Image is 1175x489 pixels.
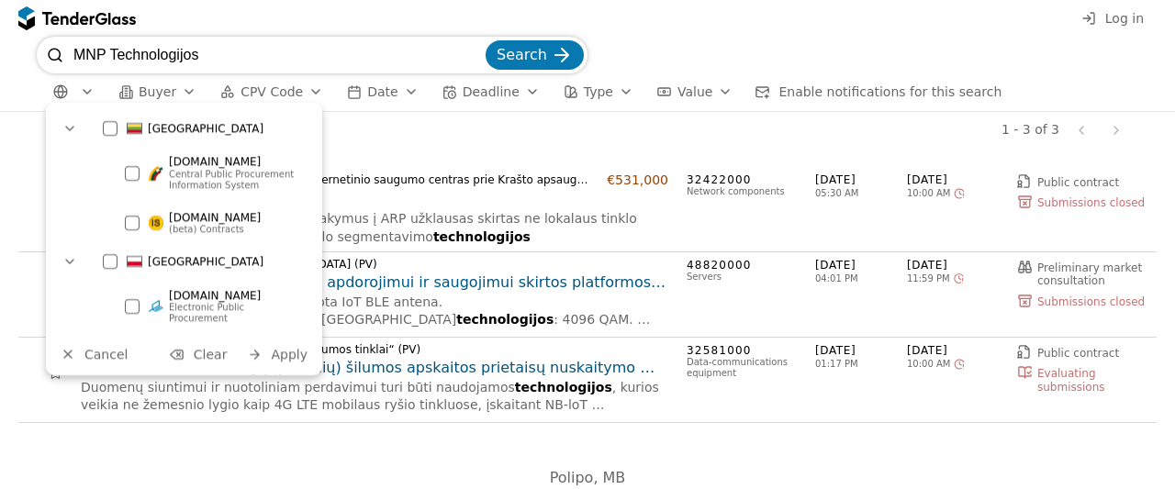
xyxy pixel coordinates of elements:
[650,81,740,104] button: Value
[111,81,204,104] button: Buyer
[556,81,641,104] button: Type
[677,84,712,99] span: Value
[169,169,297,190] span: Central Public Procurement Information System
[241,343,313,366] button: Apply
[687,258,797,273] span: 48820000
[241,84,303,99] span: CPV Code
[169,155,261,168] span: [DOMAIN_NAME]
[235,173,593,186] div: Nacionalinis kibernetinio saugumo centras prie Krašto apsaugos ministerijos
[778,84,1002,99] span: Enable notifications for this search
[1037,196,1145,209] span: Submissions closed
[1037,347,1119,360] span: Public contract
[687,272,797,283] div: Servers
[169,211,261,224] span: [DOMAIN_NAME]
[81,380,663,430] span: , kurios veikia ne žemesnio lygio kaip 4G LTE mobilaus ryšio tinkluose, įskaitant NB-loT technolo...
[687,172,797,188] span: 32422000
[435,81,547,104] button: Deadline
[73,37,482,73] input: Search tenders...
[148,255,263,268] span: [GEOGRAPHIC_DATA]
[486,40,584,70] button: Search
[340,81,425,104] button: Date
[1037,261,1146,287] span: Preliminary market consultation
[18,258,62,271] div: 2
[515,380,612,395] span: technologijos
[1037,176,1119,189] span: Public contract
[433,229,531,244] span: technologijos
[18,343,62,356] div: 3
[81,358,668,378] a: Nuotolinio atsiskaitomųjų (įvadinių) šilumos apskaitos prietaisų nuskaitymo sistemos projektavima...
[907,172,999,188] span: [DATE]
[815,273,907,284] span: 04:01 PM
[81,190,668,210] a: Tinklo komutatoriai
[81,211,641,244] span: turi būti technologija, užtikrinanti atsakymus į ARP užklausas skirtas ne lokalaus tinklo potinkl...
[139,84,176,99] span: Buyer
[18,172,62,185] div: 1
[367,84,397,99] span: Date
[687,343,797,359] span: 32581000
[456,312,554,327] span: technologijos
[1002,122,1059,138] div: 1 - 3 of 3
[815,258,907,273] span: [DATE]
[907,343,999,359] span: [DATE]
[81,380,515,395] span: Duomenų siuntimui ir nuotoliniam perdavimui turi būti naudojamos
[235,343,654,356] div: UAB „Utenos šilumos tinklai“ (PV)
[907,273,950,284] span: 11:59 PM
[169,289,261,302] span: [DOMAIN_NAME]
[235,258,654,271] div: [GEOGRAPHIC_DATA] (PV)
[81,272,668,293] a: Rinkos konsultacija dėl duomenų apdorojimui ir saugojimui skirtos platformos, paremtos aukšto naš...
[607,172,668,188] div: €531,000
[815,359,907,370] span: 01:17 PM
[194,347,228,361] span: Clear
[1105,11,1144,26] span: Log in
[1076,7,1149,30] button: Log in
[687,357,797,379] div: Data-communications equipment
[907,188,950,199] span: 10:00 AM
[815,188,907,199] span: 05:30 AM
[907,258,999,273] span: [DATE]
[907,359,950,370] span: 10:00 AM
[313,312,456,327] span: . [GEOGRAPHIC_DATA]
[164,343,233,366] button: Clear
[148,122,263,135] span: [GEOGRAPHIC_DATA]
[815,343,907,359] span: [DATE]
[84,347,128,361] span: Cancel
[1037,367,1105,393] span: Evaluating submissions
[169,302,247,323] span: Electronic Public Procurement
[1037,295,1145,308] span: Submissions closed
[497,46,547,63] span: Search
[213,81,330,104] button: CPV Code
[815,172,907,188] span: [DATE]
[55,343,133,366] button: Cancel
[271,347,308,361] span: Apply
[584,84,613,99] span: Type
[687,186,797,197] div: Network components
[463,84,520,99] span: Deadline
[169,224,244,234] span: (beta) Contracts
[749,81,1007,104] button: Enable notifications for this search
[550,469,626,486] span: Polipo, MB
